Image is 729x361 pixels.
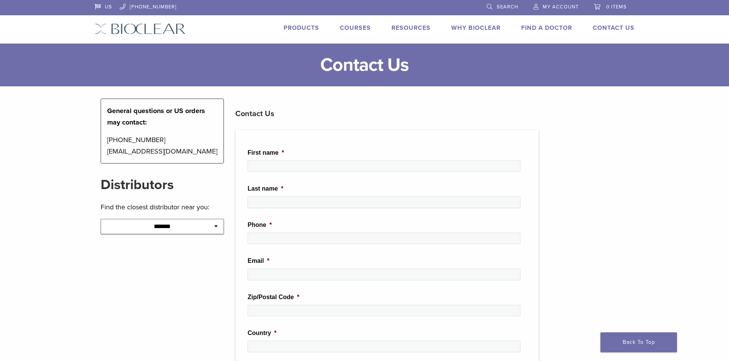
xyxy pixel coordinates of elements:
[248,149,284,157] label: First name
[248,185,283,193] label: Last name
[593,24,634,32] a: Contact Us
[451,24,501,32] a: Why Bioclear
[248,221,272,229] label: Phone
[497,4,518,10] span: Search
[248,293,299,301] label: Zip/Postal Code
[391,24,431,32] a: Resources
[543,4,579,10] span: My Account
[340,24,371,32] a: Courses
[101,176,224,194] h2: Distributors
[521,24,572,32] a: Find A Doctor
[606,4,627,10] span: 0 items
[95,23,186,34] img: Bioclear
[284,24,319,32] a: Products
[600,332,677,352] a: Back To Top
[235,105,539,123] h3: Contact Us
[107,134,218,157] p: [PHONE_NUMBER] [EMAIL_ADDRESS][DOMAIN_NAME]
[101,201,224,213] p: Find the closest distributor near you:
[248,329,277,337] label: Country
[107,107,205,126] strong: General questions or US orders may contact:
[248,257,269,265] label: Email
